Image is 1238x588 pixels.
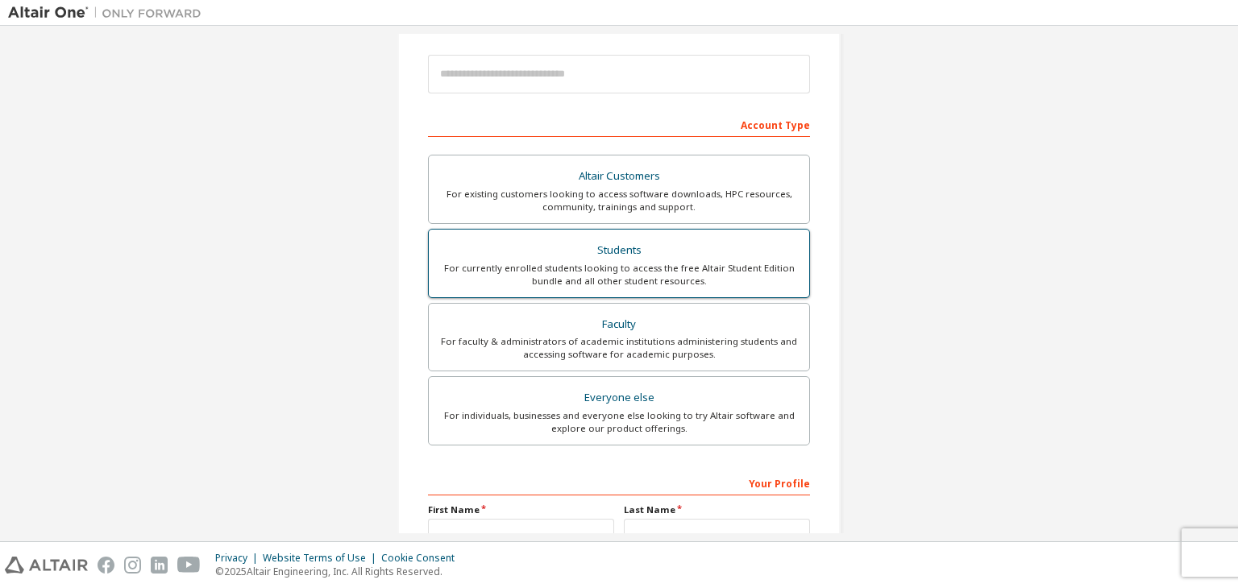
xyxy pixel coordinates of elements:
[438,188,800,213] div: For existing customers looking to access software downloads, HPC resources, community, trainings ...
[215,565,464,578] p: © 2025 Altair Engineering, Inc. All Rights Reserved.
[8,5,210,21] img: Altair One
[151,557,168,574] img: linkedin.svg
[624,503,810,516] label: Last Name
[263,552,381,565] div: Website Terms of Use
[428,503,614,516] label: First Name
[438,409,800,435] div: For individuals, businesses and everyone else looking to try Altair software and explore our prod...
[124,557,141,574] img: instagram.svg
[215,552,263,565] div: Privacy
[428,470,810,495] div: Your Profile
[438,262,800,288] div: For currently enrolled students looking to access the free Altair Student Edition bundle and all ...
[438,387,800,409] div: Everyone else
[381,552,464,565] div: Cookie Consent
[438,313,800,336] div: Faculty
[438,165,800,188] div: Altair Customers
[428,111,810,137] div: Account Type
[438,239,800,262] div: Students
[98,557,114,574] img: facebook.svg
[177,557,201,574] img: youtube.svg
[438,335,800,361] div: For faculty & administrators of academic institutions administering students and accessing softwa...
[5,557,88,574] img: altair_logo.svg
